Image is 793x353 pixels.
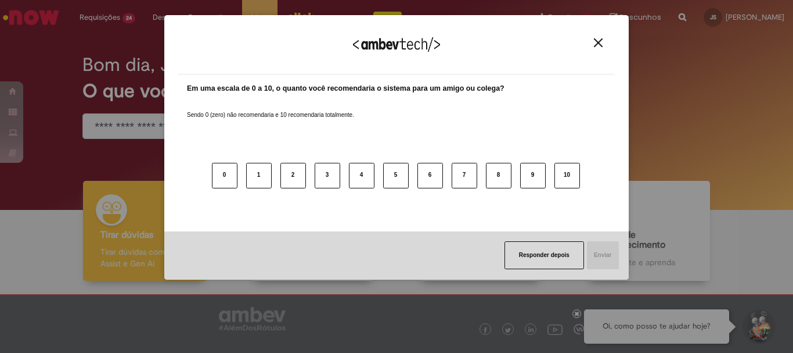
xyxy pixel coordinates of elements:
[594,38,603,47] img: Close
[280,163,306,188] button: 2
[315,163,340,188] button: 3
[353,37,440,52] img: Logo Ambevtech
[246,163,272,188] button: 1
[383,163,409,188] button: 5
[554,163,580,188] button: 10
[187,97,354,119] label: Sendo 0 (zero) não recomendaria e 10 recomendaria totalmente.
[417,163,443,188] button: 6
[212,163,237,188] button: 0
[520,163,546,188] button: 9
[187,83,504,94] label: Em uma escala de 0 a 10, o quanto você recomendaria o sistema para um amigo ou colega?
[504,241,584,269] button: Responder depois
[590,38,606,48] button: Close
[486,163,511,188] button: 8
[349,163,374,188] button: 4
[452,163,477,188] button: 7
